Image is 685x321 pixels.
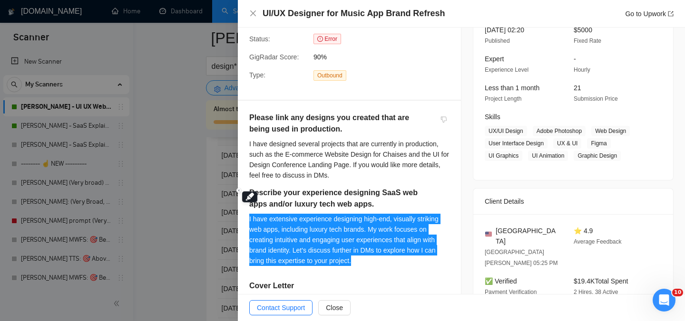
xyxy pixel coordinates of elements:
span: Graphic Design [574,151,621,161]
span: Close [326,302,343,313]
span: UI Animation [528,151,568,161]
div: Client Details [485,189,662,214]
button: Contact Support [249,300,313,315]
span: GigRadar Score: [249,53,299,61]
span: [DATE] 02:20 [485,26,524,34]
span: Experience Level [485,66,528,73]
h5: Cover Letter [249,280,294,292]
span: 21 [574,84,581,92]
span: UX & UI [553,138,581,149]
span: Less than 1 month [485,84,539,92]
a: Go to Upworkexport [625,10,674,18]
span: User Interface Design [485,138,548,149]
span: Error [313,34,341,44]
span: UX/UI Design [485,126,527,136]
span: Project Length [485,95,521,102]
span: Payment Verification [485,289,537,295]
span: Expert [485,55,504,63]
span: 2 Hires, 38 Active [574,289,618,295]
span: Web Design [591,126,630,136]
span: Average Feedback [574,238,622,245]
span: Type: [249,71,265,79]
span: close [249,9,257,17]
span: Adobe Photoshop [533,126,586,136]
span: exclamation-circle [317,36,323,42]
div: I have extensive experience designing high-end, visually striking web apps, including luxury tech... [249,214,450,266]
span: [GEOGRAPHIC_DATA][PERSON_NAME] 05:25 PM [485,249,558,266]
span: Contact Support [257,302,305,313]
div: I have designed several projects that are currently in production, such as the E-commerce Website... [249,139,450,180]
span: Published [485,38,510,44]
h5: Describe your experience designing SaaS web apps and/or luxury tech web apps. [249,187,420,210]
span: Hourly [574,66,590,73]
span: $19.4K Total Spent [574,277,628,285]
span: $5000 [574,26,592,34]
h4: UI/UX Designer for Music App Brand Refresh [263,8,445,19]
span: [GEOGRAPHIC_DATA] [496,226,558,246]
img: 🇺🇸 [485,231,492,237]
span: ✅ Verified [485,277,517,285]
span: Fixed Rate [574,38,601,44]
span: export [668,11,674,17]
span: Status: [249,35,270,43]
span: Submission Price [574,95,618,102]
span: ⭐ 4.9 [574,227,593,235]
iframe: Intercom live chat [653,289,675,312]
button: Close [318,300,351,315]
span: - [574,55,576,63]
span: Outbound [313,70,346,81]
span: Skills [485,113,500,121]
h5: Please link any designs you created that are being used in production. [249,112,420,135]
span: UI Graphics [485,151,522,161]
span: 90% [313,52,456,62]
button: Close [249,9,257,18]
span: 10 [672,289,683,296]
span: Figma [587,138,610,149]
